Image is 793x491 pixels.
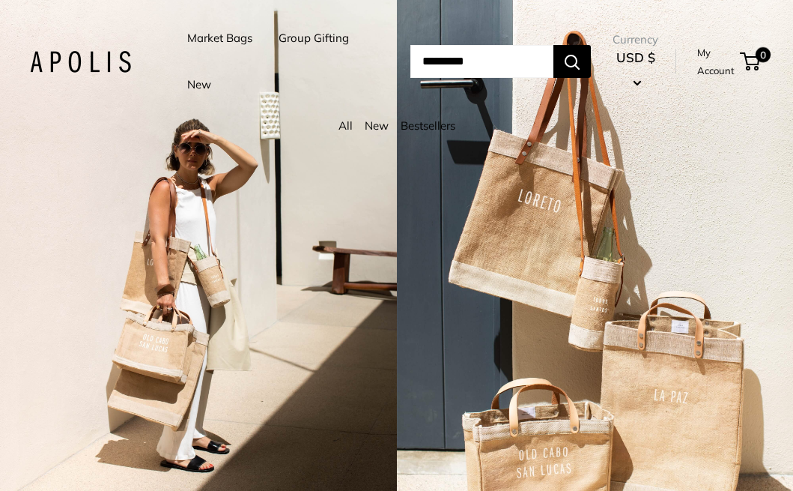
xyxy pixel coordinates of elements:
a: My Account [697,43,735,80]
a: New [365,118,389,133]
a: Group Gifting [279,28,349,49]
a: New [187,74,211,95]
span: 0 [756,47,771,62]
span: USD $ [616,49,655,65]
a: Bestsellers [401,118,455,133]
span: Currency [613,29,658,50]
img: Apolis [30,51,131,73]
a: 0 [741,52,760,70]
a: All [338,118,353,133]
a: Market Bags [187,28,252,49]
button: USD $ [613,46,658,94]
button: Search [553,45,591,78]
input: Search... [410,45,553,78]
